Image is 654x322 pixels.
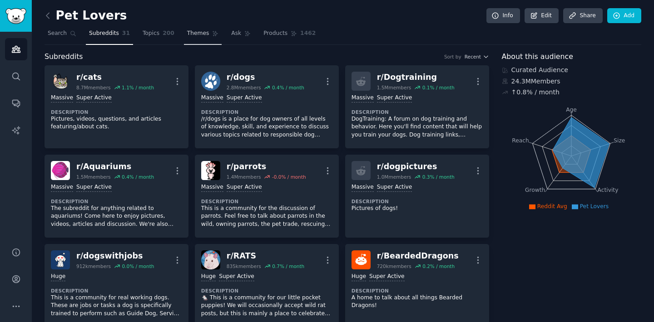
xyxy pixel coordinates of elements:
[201,288,332,294] dt: Description
[227,263,261,269] div: 835k members
[45,155,188,238] a: Aquariumsr/Aquariums1.5Mmembers0.4% / monthMassiveSuper ActiveDescriptionThe subreddit for anythi...
[465,54,481,60] span: Recent
[227,183,262,192] div: Super Active
[45,26,79,45] a: Search
[201,161,220,180] img: parrots
[352,205,483,213] p: Pictures of dogs!
[537,203,567,210] span: Reddit Avg
[163,29,174,38] span: 200
[607,8,641,24] a: Add
[45,65,188,148] a: catsr/cats8.7Mmembers1.1% / monthMassiveSuper ActiveDescriptionPictures, videos, questions, and a...
[122,84,154,91] div: 1.1 % / month
[143,29,159,38] span: Topics
[352,115,483,139] p: DogTraining: A forum on dog training and behavior. Here you'll find content that will help you tr...
[201,294,332,318] p: 🐁 This is a community for our little pocket puppies! We will occasionally accept wild rat posts, ...
[51,250,70,269] img: dogswithjobs
[139,26,178,45] a: Topics200
[369,273,405,281] div: Super Active
[377,161,455,172] div: r/ dogpictures
[187,29,209,38] span: Themes
[377,72,455,83] div: r/ Dogtraining
[122,29,130,38] span: 31
[89,29,119,38] span: Subreddits
[352,273,366,281] div: Huge
[5,8,26,24] img: GummySearch logo
[231,29,241,38] span: Ask
[377,94,412,102] div: Super Active
[76,84,111,91] div: 8.7M members
[51,115,182,131] p: Pictures, videos, questions, and articles featuring/about cats.
[51,205,182,229] p: The subreddit for anything related to aquariums! Come here to enjoy pictures, videos, articles an...
[422,84,455,91] div: 0.1 % / month
[345,65,489,148] a: r/Dogtraining1.5Mmembers0.1% / monthMassiveSuper ActiveDescriptionDogTraining: A forum on dog tra...
[184,26,222,45] a: Themes
[272,84,304,91] div: 0.4 % / month
[51,273,65,281] div: Huge
[614,137,625,143] tspan: Size
[597,187,618,193] tspan: Activity
[76,174,111,180] div: 1.5M members
[122,263,154,269] div: 0.0 % / month
[76,263,111,269] div: 912k members
[352,109,483,115] dt: Description
[422,174,455,180] div: 0.3 % / month
[76,72,154,83] div: r/ cats
[352,198,483,205] dt: Description
[201,115,332,139] p: /r/dogs is a place for dog owners of all levels of knowledge, skill, and experience to discuss va...
[352,183,374,192] div: Massive
[219,273,254,281] div: Super Active
[300,29,316,38] span: 1462
[122,174,154,180] div: 0.4 % / month
[201,273,216,281] div: Huge
[51,294,182,318] p: This is a community for real working dogs. These are jobs or tasks a dog is specifically trained ...
[51,94,73,102] div: Massive
[563,8,602,24] a: Share
[51,109,182,115] dt: Description
[512,137,529,143] tspan: Reach
[227,72,304,83] div: r/ dogs
[525,8,559,24] a: Edit
[352,94,374,102] div: Massive
[227,250,304,262] div: r/ RATS
[377,183,412,192] div: Super Active
[444,54,461,60] div: Sort by
[201,250,220,269] img: RATS
[227,174,261,180] div: 1.4M members
[48,29,67,38] span: Search
[465,54,489,60] button: Recent
[45,9,127,23] h2: Pet Lovers
[228,26,254,45] a: Ask
[272,174,306,180] div: -0.0 % / month
[352,294,483,310] p: A home to talk about all things Bearded Dragons!
[352,250,371,269] img: BeardedDragons
[51,161,70,180] img: Aquariums
[377,84,411,91] div: 1.5M members
[76,161,154,172] div: r/ Aquariums
[502,65,642,75] div: Curated Audience
[201,198,332,205] dt: Description
[377,250,459,262] div: r/ BeardedDragons
[580,203,609,210] span: Pet Lovers
[525,187,545,193] tspan: Growth
[201,94,223,102] div: Massive
[511,88,560,97] div: ↑ 0.8 % / month
[195,155,339,238] a: parrotsr/parrots1.4Mmembers-0.0% / monthMassiveSuper ActiveDescriptionThis is a community for the...
[51,198,182,205] dt: Description
[51,72,70,91] img: cats
[263,29,287,38] span: Products
[76,183,112,192] div: Super Active
[76,94,112,102] div: Super Active
[45,51,83,63] span: Subreddits
[201,183,223,192] div: Massive
[502,77,642,86] div: 24.3M Members
[227,84,261,91] div: 2.8M members
[345,155,489,238] a: r/dogpictures1.0Mmembers0.3% / monthMassiveSuper ActiveDescriptionPictures of dogs!
[76,250,154,262] div: r/ dogswithjobs
[227,161,306,172] div: r/ parrots
[502,51,573,63] span: About this audience
[227,94,262,102] div: Super Active
[377,263,411,269] div: 720k members
[86,26,133,45] a: Subreddits31
[195,65,339,148] a: dogsr/dogs2.8Mmembers0.4% / monthMassiveSuper ActiveDescription/r/dogs is a place for dog owners ...
[352,288,483,294] dt: Description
